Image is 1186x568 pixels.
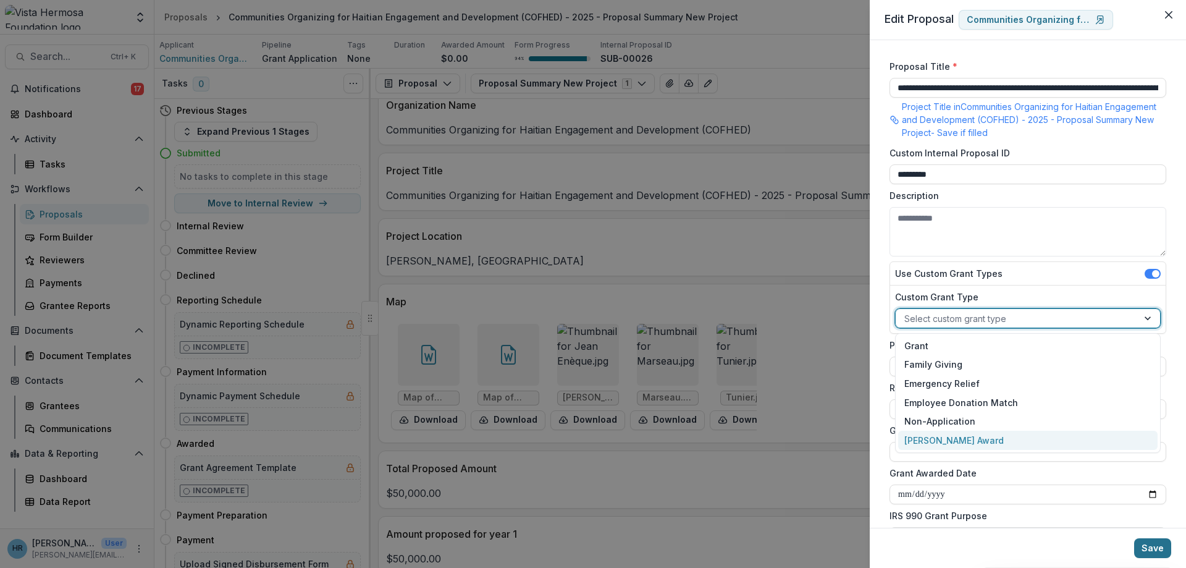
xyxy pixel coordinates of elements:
[898,412,1158,431] div: Non-Application
[898,336,1158,355] div: Grant
[898,355,1158,375] div: Family Giving
[889,339,1159,352] label: Program Areas
[967,15,1090,25] p: Communities Organizing for Haitian Engagement and Development (COFHED)
[898,374,1158,393] div: Emergency Relief
[898,431,1158,450] div: [PERSON_NAME] Award
[889,467,1159,480] label: Grant Awarded Date
[889,60,1159,73] label: Proposal Title
[895,267,1003,280] label: Use Custom Grant Types
[885,12,954,25] span: Edit Proposal
[895,290,1153,303] label: Custom Grant Type
[889,146,1159,159] label: Custom Internal Proposal ID
[1159,5,1179,25] button: Close
[902,100,1166,139] p: Project Title in Communities Organizing for Haitian Engagement and Development (COFHED) - 2025 - ...
[889,424,1159,437] label: Grant Awarded Amount
[889,381,1159,394] label: Requested Amount
[1134,538,1171,558] button: Save
[959,10,1113,30] a: Communities Organizing for Haitian Engagement and Development (COFHED)
[889,189,1159,202] label: Description
[889,509,1159,522] label: IRS 990 Grant Purpose
[898,393,1158,412] div: Employee Donation Match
